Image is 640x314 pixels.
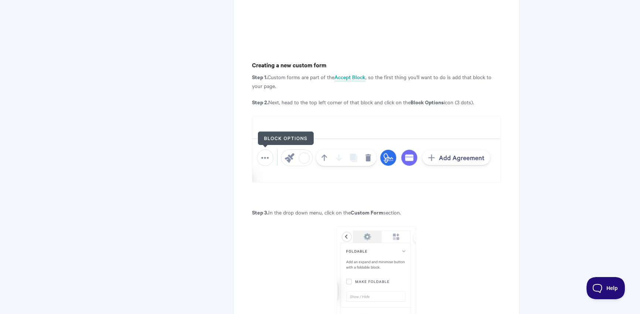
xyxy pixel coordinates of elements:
[252,72,501,90] p: Custom forms are part of the , so the first thing you'll want to do is add that block to your page.
[252,208,268,216] strong: Step 3.
[252,73,268,81] strong: Step 1.
[252,116,501,183] img: file-HdfV3HulBu.png
[411,98,444,106] strong: Block Options
[252,98,268,106] strong: Step 2.
[252,208,501,217] p: In the drop down menu, click on the section.
[586,277,625,299] iframe: Toggle Customer Support
[252,60,501,70] h4: Creating a new custom form
[252,98,501,107] p: Next, head to the top left corner of that block and click on the icon (3 dots).
[334,73,365,81] a: Accept Block
[351,208,383,216] strong: Custom Form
